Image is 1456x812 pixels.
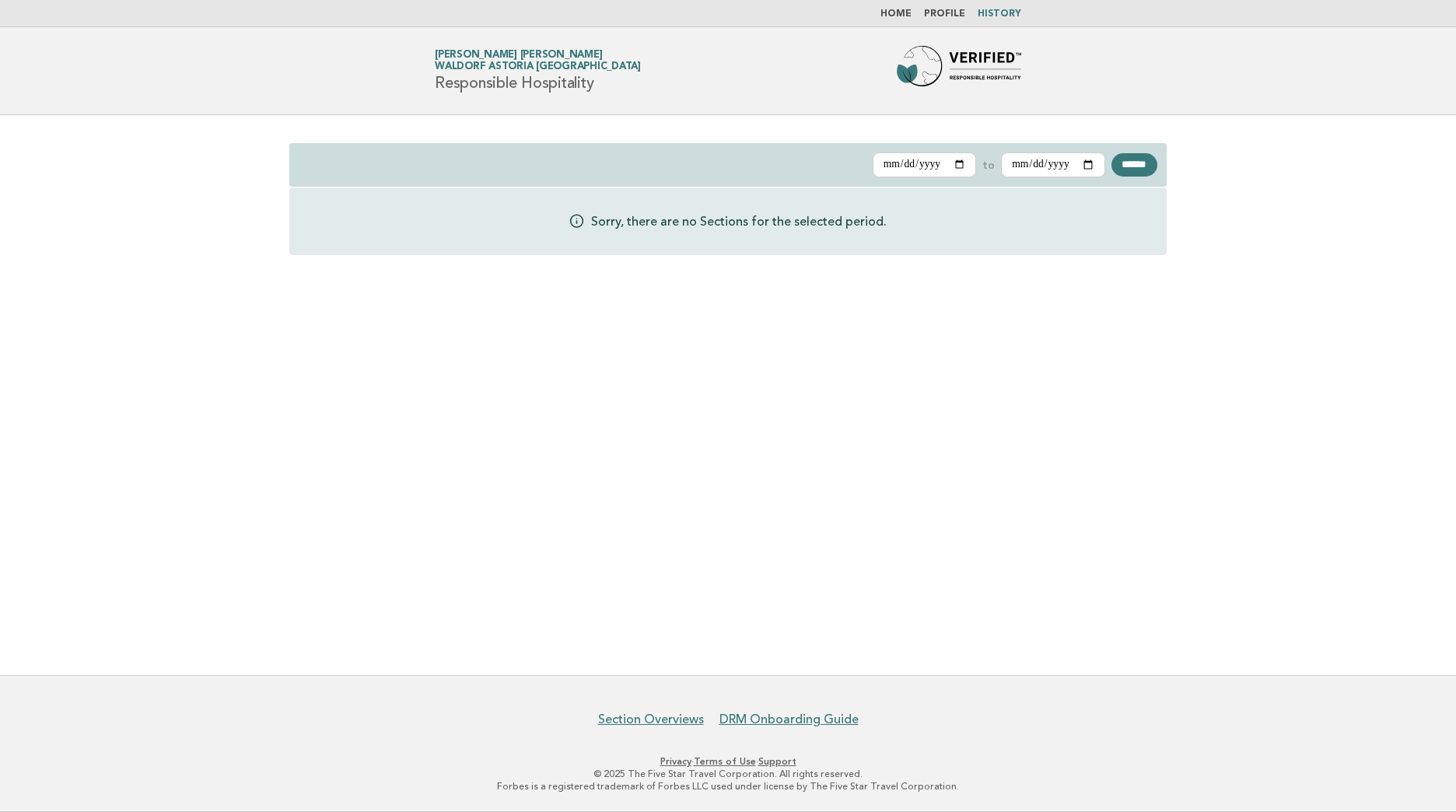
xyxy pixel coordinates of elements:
[435,50,641,72] a: [PERSON_NAME] [PERSON_NAME]Waldorf Astoria [GEOGRAPHIC_DATA]
[924,9,965,19] a: Profile
[591,212,887,230] p: Sorry, there are no Sections for the selected period.
[598,712,704,727] a: Section Overviews
[435,62,641,72] span: Waldorf Astoria [GEOGRAPHIC_DATA]
[694,756,756,767] a: Terms of Use
[660,756,691,767] a: Privacy
[252,755,1204,768] p: · ·
[719,712,859,727] a: DRM Onboarding Guide
[978,9,1021,19] a: History
[880,9,912,19] a: Home
[435,51,641,91] h1: Responsible Hospitality
[252,780,1204,793] p: Forbes is a registered trademark of Forbes LLC used under license by The Five Star Travel Corpora...
[758,756,796,767] a: Support
[252,768,1204,780] p: © 2025 The Five Star Travel Corporation. All rights reserved.
[982,158,995,172] label: to
[897,46,1021,96] img: Forbes Travel Guide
